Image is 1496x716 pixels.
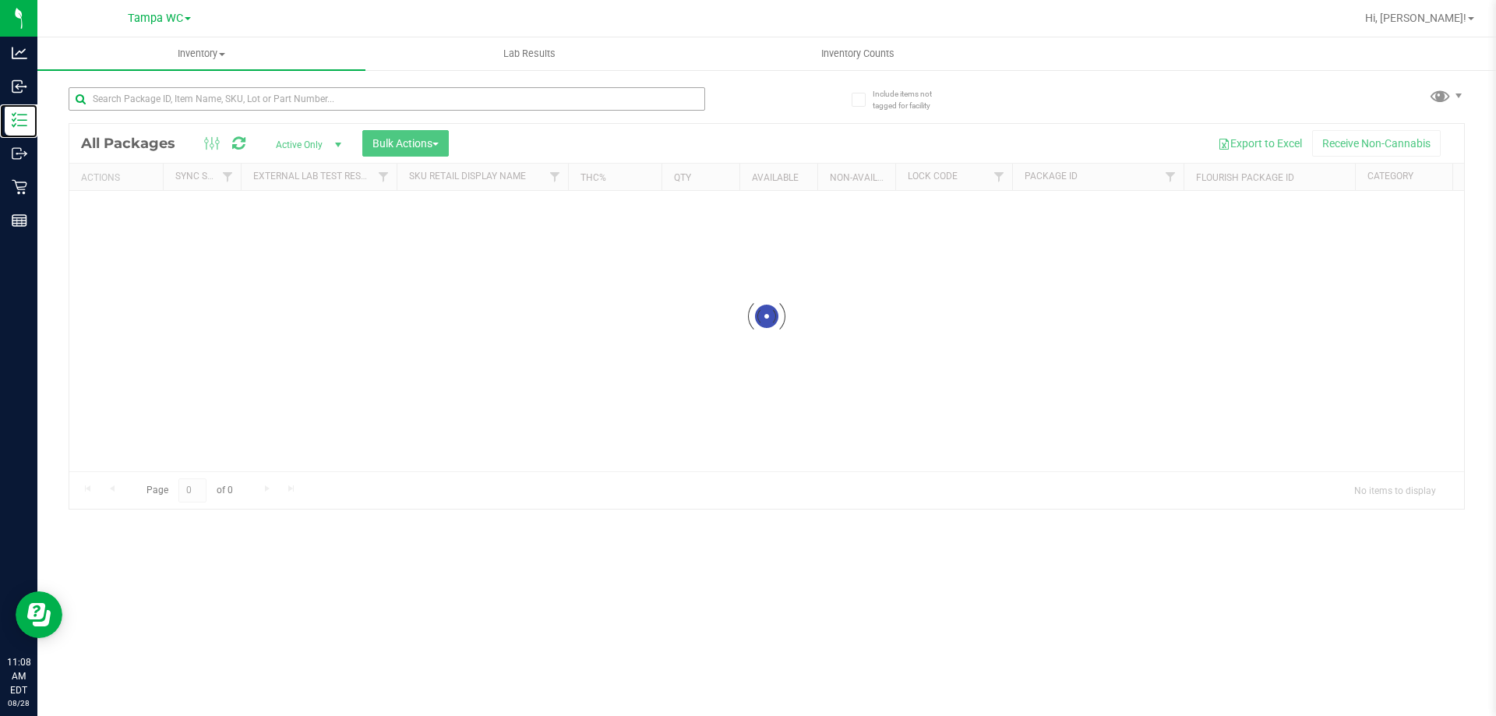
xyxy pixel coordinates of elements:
[37,37,365,70] a: Inventory
[800,47,916,61] span: Inventory Counts
[7,655,30,697] p: 11:08 AM EDT
[7,697,30,709] p: 08/28
[128,12,183,25] span: Tampa WC
[873,88,951,111] span: Include items not tagged for facility
[12,112,27,128] inline-svg: Inventory
[693,37,1021,70] a: Inventory Counts
[12,45,27,61] inline-svg: Analytics
[69,87,705,111] input: Search Package ID, Item Name, SKU, Lot or Part Number...
[12,213,27,228] inline-svg: Reports
[1365,12,1466,24] span: Hi, [PERSON_NAME]!
[12,179,27,195] inline-svg: Retail
[37,47,365,61] span: Inventory
[365,37,693,70] a: Lab Results
[12,79,27,94] inline-svg: Inbound
[482,47,577,61] span: Lab Results
[12,146,27,161] inline-svg: Outbound
[16,591,62,638] iframe: Resource center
